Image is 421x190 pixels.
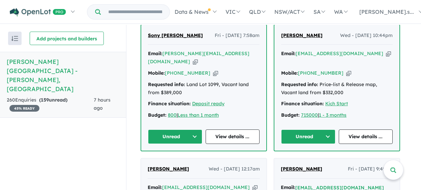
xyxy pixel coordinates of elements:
[10,8,66,16] img: Openlot PRO Logo White
[215,32,260,40] span: Fri - [DATE] 7:58am
[148,70,165,76] strong: Mobile:
[281,32,323,40] a: [PERSON_NAME]
[148,32,203,38] span: Sony [PERSON_NAME]
[325,101,348,107] a: Kich Start
[148,32,203,40] a: Sony [PERSON_NAME]
[148,166,189,172] span: [PERSON_NAME]
[7,57,119,93] h5: [PERSON_NAME][GEOGRAPHIC_DATA] - [PERSON_NAME] , [GEOGRAPHIC_DATA]
[281,81,318,87] strong: Requested info:
[281,165,322,173] a: [PERSON_NAME]
[348,165,393,173] span: Fri - [DATE] 9:49pm
[386,50,391,57] button: Copy
[102,5,168,19] input: Try estate name, suburb, builder or developer
[148,112,167,118] strong: Budget:
[192,101,224,107] a: Deposit ready
[148,101,191,107] strong: Finance situation:
[165,70,210,76] a: [PHONE_NUMBER]
[301,112,318,118] a: 715000
[178,112,219,118] a: Less than 1 month
[281,32,323,38] span: [PERSON_NAME]
[281,111,393,119] div: |
[281,101,324,107] strong: Finance situation:
[340,32,393,40] span: Wed - [DATE] 10:44pm
[148,81,185,87] strong: Requested info:
[148,111,260,119] div: |
[11,36,18,41] img: sort.svg
[339,129,393,144] a: View details ...
[359,8,414,15] span: [PERSON_NAME].s...
[281,81,393,97] div: Price-list & Release map, Vacant land from $332,000
[94,97,111,111] span: 7 hours ago
[346,70,351,77] button: Copy
[7,96,94,112] div: 260 Enquir ies
[281,70,298,76] strong: Mobile:
[281,50,296,56] strong: Email:
[148,81,260,97] div: Land Lot 1099, Vacant land from $389,000
[206,129,260,144] a: View details ...
[213,70,218,77] button: Copy
[148,50,249,65] a: [PERSON_NAME][EMAIL_ADDRESS][DOMAIN_NAME]
[209,165,260,173] span: Wed - [DATE] 12:17am
[148,50,162,56] strong: Email:
[281,112,300,118] strong: Budget:
[9,105,39,112] span: 45 % READY
[39,97,67,103] strong: ( unread)
[168,112,177,118] a: 800
[30,32,104,45] button: Add projects and builders
[148,165,189,173] a: [PERSON_NAME]
[148,129,202,144] button: Unread
[298,70,343,76] a: [PHONE_NUMBER]
[193,58,198,65] button: Copy
[296,50,383,56] a: [EMAIL_ADDRESS][DOMAIN_NAME]
[41,97,49,103] span: 159
[281,129,335,144] button: Unread
[319,112,347,118] a: 1 - 3 months
[281,166,322,172] span: [PERSON_NAME]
